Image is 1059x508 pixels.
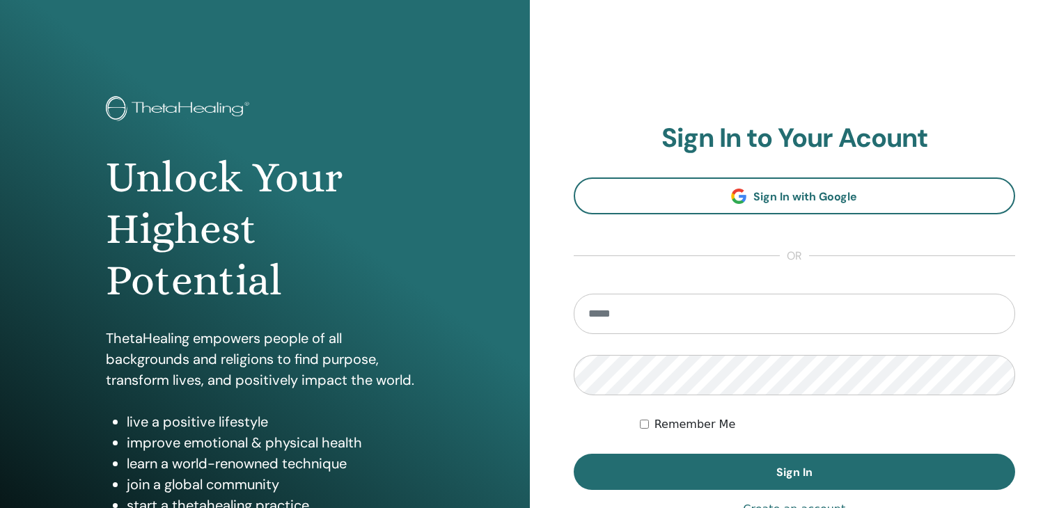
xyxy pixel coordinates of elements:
span: Sign In with Google [753,189,857,204]
a: Sign In with Google [574,177,1016,214]
h1: Unlock Your Highest Potential [106,152,424,307]
div: Keep me authenticated indefinitely or until I manually logout [640,416,1015,433]
button: Sign In [574,454,1016,490]
p: ThetaHealing empowers people of all backgrounds and religions to find purpose, transform lives, a... [106,328,424,390]
span: or [780,248,809,264]
li: live a positive lifestyle [127,411,424,432]
span: Sign In [776,465,813,479]
li: join a global community [127,474,424,495]
h2: Sign In to Your Acount [574,122,1016,154]
li: learn a world-renowned technique [127,453,424,474]
label: Remember Me [654,416,736,433]
li: improve emotional & physical health [127,432,424,453]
